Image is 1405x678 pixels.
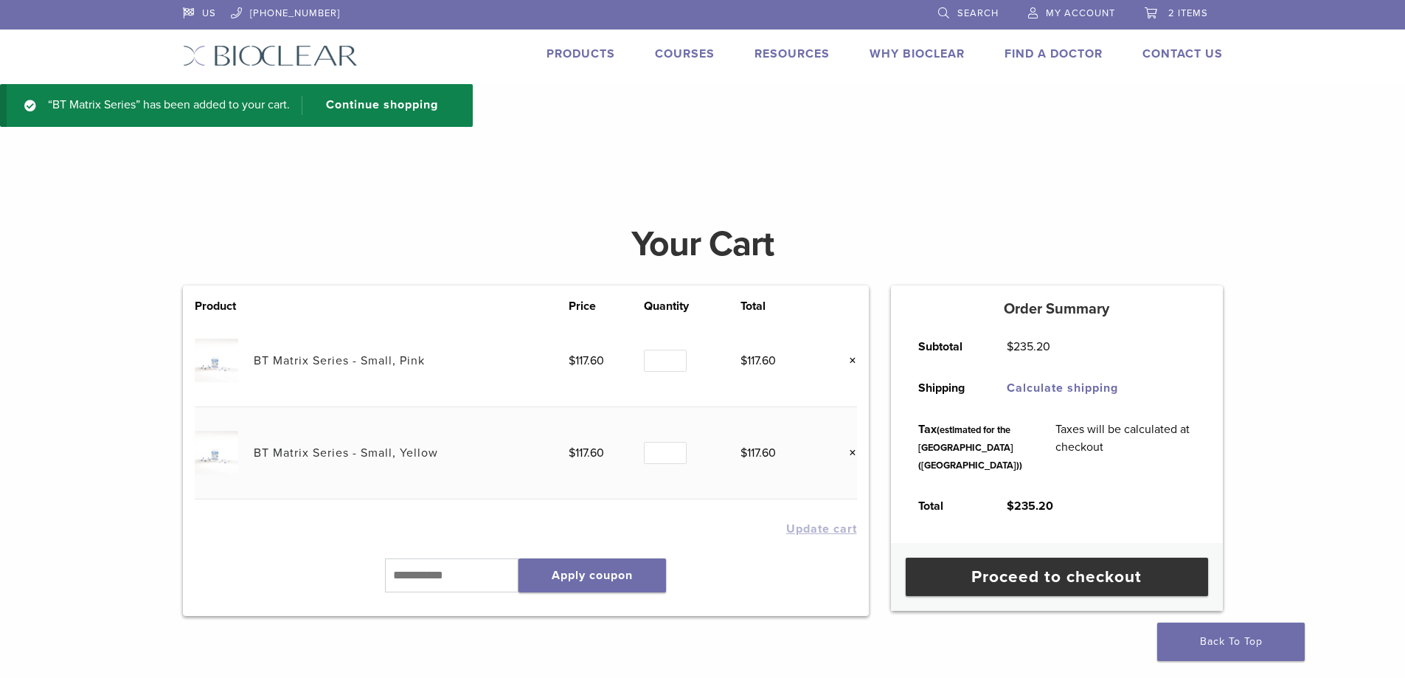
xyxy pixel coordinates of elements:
h5: Order Summary [891,300,1223,318]
a: BT Matrix Series - Small, Yellow [254,446,438,460]
a: Continue shopping [302,96,449,115]
button: Apply coupon [518,558,666,592]
th: Price [569,297,645,315]
bdi: 117.60 [569,446,604,460]
span: $ [740,446,747,460]
th: Total [740,297,816,315]
span: $ [740,353,747,368]
span: Search [957,7,999,19]
span: $ [569,446,575,460]
span: My Account [1046,7,1115,19]
a: Contact Us [1142,46,1223,61]
bdi: 235.20 [1007,339,1050,354]
a: Remove this item [838,443,857,463]
a: Resources [754,46,830,61]
a: Proceed to checkout [906,558,1208,596]
a: Remove this item [838,351,857,370]
a: Back To Top [1157,623,1305,661]
th: Product [195,297,254,315]
small: (estimated for the [GEOGRAPHIC_DATA] ([GEOGRAPHIC_DATA])) [918,424,1022,471]
a: Calculate shipping [1007,381,1118,395]
bdi: 117.60 [569,353,604,368]
th: Tax [902,409,1039,485]
button: Update cart [786,523,857,535]
th: Subtotal [902,326,991,367]
span: $ [1007,499,1014,513]
img: Bioclear [183,45,358,66]
span: 2 items [1168,7,1208,19]
h1: Your Cart [172,226,1234,262]
a: Find A Doctor [1005,46,1103,61]
img: BT Matrix Series - Small, Pink [195,339,238,382]
td: Taxes will be calculated at checkout [1039,409,1212,485]
a: Products [547,46,615,61]
span: $ [569,353,575,368]
a: Why Bioclear [870,46,965,61]
img: BT Matrix Series - Small, Yellow [195,431,238,474]
a: BT Matrix Series - Small, Pink [254,353,425,368]
bdi: 117.60 [740,353,776,368]
a: Courses [655,46,715,61]
bdi: 235.20 [1007,499,1053,513]
bdi: 117.60 [740,446,776,460]
th: Quantity [644,297,740,315]
th: Total [902,485,991,527]
th: Shipping [902,367,991,409]
span: $ [1007,339,1013,354]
